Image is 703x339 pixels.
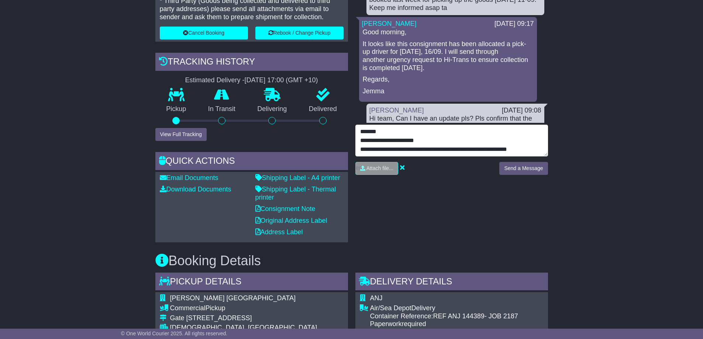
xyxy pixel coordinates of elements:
span: not required [422,328,457,336]
h3: Booking Details [155,253,548,268]
a: Download Documents [160,186,231,193]
div: Estimated Delivery - [155,76,348,84]
button: Send a Message [499,162,548,175]
div: Container Reference: [370,312,537,321]
p: In Transit [197,105,247,113]
span: Air/Sea Depot [370,304,411,312]
div: Hi team, Can I have an update pls? Pls confirm that the goods was collected [DATE] and they will ... [369,115,541,139]
div: Pickup [170,304,326,312]
div: Paperwork [370,320,537,328]
div: Pickup Details [155,273,348,293]
span: REF ANJ 144389- JOB 2187 [433,312,518,320]
span: © One World Courier 2025. All rights reserved. [121,331,228,336]
span: required [402,320,426,328]
p: It looks like this consignment has been allocated a pick-up driver for [DATE], 16/09. I will send... [363,40,533,72]
div: [DATE] 09:08 [502,107,541,115]
button: View Full Tracking [155,128,207,141]
p: Jemma [363,87,533,96]
a: [PERSON_NAME] [362,20,417,27]
div: Time slot booking [370,328,537,336]
div: [DEMOGRAPHIC_DATA], [GEOGRAPHIC_DATA] [170,324,326,332]
a: Consignment Note [255,205,316,212]
a: Original Address Label [255,217,327,224]
span: ANJ [370,294,383,302]
p: Regards, [363,76,533,84]
p: Pickup [155,105,197,113]
div: Tracking history [155,53,348,73]
p: Delivering [247,105,298,113]
button: Rebook / Change Pickup [255,27,344,39]
a: Shipping Label - A4 printer [255,174,340,181]
span: [PERSON_NAME] [GEOGRAPHIC_DATA] [170,294,296,302]
a: Address Label [255,228,303,236]
div: Gate [STREET_ADDRESS] [170,314,326,322]
a: [PERSON_NAME] [369,107,424,114]
div: [DATE] 17:00 (GMT +10) [245,76,318,84]
p: Good morning, [363,28,533,37]
a: Shipping Label - Thermal printer [255,186,336,201]
button: Cancel Booking [160,27,248,39]
p: Delivered [298,105,348,113]
a: Email Documents [160,174,218,181]
span: Commercial [170,304,206,312]
div: Delivery Details [355,273,548,293]
div: [DATE] 09:17 [494,20,534,28]
div: Quick Actions [155,152,348,172]
div: Delivery [370,304,537,312]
